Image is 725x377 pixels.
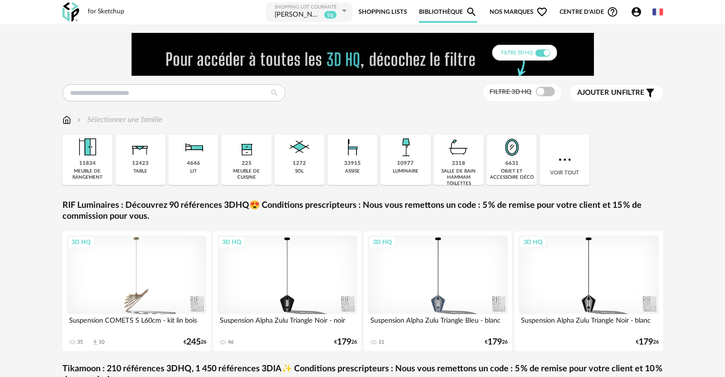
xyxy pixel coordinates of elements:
[514,231,663,351] a: 3D HQ Suspension Alpha Zulu Triangle Noir - blanc €17926
[519,314,659,333] div: Suspension Alpha Zulu Triangle Noir - blanc
[368,236,396,248] div: 3D HQ
[295,168,304,174] div: sol
[218,236,245,248] div: 3D HQ
[485,339,508,346] div: € 26
[490,1,548,23] span: Nos marques
[228,339,234,346] div: 46
[132,33,594,76] img: FILTRE%20HQ%20NEW_V1%20(4).gif
[368,314,508,333] div: Suspension Alpha Zulu Triangle Bleu - blanc
[217,314,357,333] div: Suspension Alpha Zulu Triangle Noir - noir
[452,160,465,167] div: 2318
[293,160,306,167] div: 1272
[653,7,663,17] img: fr
[62,114,71,125] img: svg+xml;base64,PHN2ZyB3aWR0aD0iMTYiIGhlaWdodD0iMTciIHZpZXdCb3g9IjAgMCAxNiAxNyIgZmlsbD0ibm9uZSIgeG...
[466,6,477,18] span: Magnify icon
[536,6,548,18] span: Heart Outline icon
[505,160,519,167] div: 6631
[67,314,207,333] div: Suspension COMETS S L60cm - kit lin bois
[556,151,573,168] img: more.7b13dc1.svg
[132,160,149,167] div: 12423
[397,160,414,167] div: 10977
[184,339,206,346] div: € 26
[490,89,531,95] span: Filtre 3D HQ
[275,4,339,10] div: Shopping List courante
[99,339,104,346] div: 10
[437,168,481,187] div: salle de bain hammam toilettes
[488,339,502,346] span: 179
[74,134,100,160] img: Meuble%20de%20rangement.png
[570,85,663,101] button: Ajouter unfiltre Filter icon
[446,134,471,160] img: Salle%20de%20bain.png
[133,168,147,174] div: table
[345,168,360,174] div: assise
[519,236,547,248] div: 3D HQ
[378,339,384,346] div: 11
[340,134,366,160] img: Assise.png
[644,87,656,99] span: Filter icon
[181,134,206,160] img: Literie.png
[62,2,79,22] img: OXP
[419,1,477,23] a: BibliothèqueMagnify icon
[286,134,312,160] img: Sol.png
[631,6,646,18] span: Account Circle icon
[639,339,653,346] span: 179
[393,168,419,174] div: luminaire
[560,6,618,18] span: Centre d'aideHelp Circle Outline icon
[79,160,96,167] div: 11834
[344,160,361,167] div: 33915
[224,168,268,181] div: meuble de cuisine
[242,160,252,167] div: 225
[77,339,83,346] div: 35
[127,134,153,160] img: Table.png
[67,236,95,248] div: 3D HQ
[358,1,407,23] a: Shopping Lists
[75,114,163,125] div: Sélectionner une famille
[62,200,663,223] a: RIF Luminaires : Découvrez 90 références 3DHQ😍 Conditions prescripteurs : Nous vous remettons un ...
[337,339,351,346] span: 179
[334,339,357,346] div: € 26
[577,89,622,96] span: Ajouter un
[213,231,362,351] a: 3D HQ Suspension Alpha Zulu Triangle Noir - noir 46 €17926
[88,8,124,16] div: for Sketchup
[190,168,197,174] div: lit
[577,88,644,98] span: filtre
[393,134,419,160] img: Luminaire.png
[187,160,200,167] div: 4646
[92,339,99,346] span: Download icon
[62,231,211,351] a: 3D HQ Suspension COMETS S L60cm - kit lin bois 35 Download icon 10 €24526
[364,231,512,351] a: 3D HQ Suspension Alpha Zulu Triangle Bleu - blanc 11 €17926
[499,134,525,160] img: Miroir.png
[65,168,110,181] div: meuble de rangement
[275,10,322,20] div: FORTIN Cécilia & DEGROLARD Jérémy
[186,339,201,346] span: 245
[234,134,259,160] img: Rangement.png
[75,114,83,125] img: svg+xml;base64,PHN2ZyB3aWR0aD0iMTYiIGhlaWdodD0iMTYiIHZpZXdCb3g9IjAgMCAxNiAxNiIgZmlsbD0ibm9uZSIgeG...
[540,134,590,185] div: Voir tout
[631,6,642,18] span: Account Circle icon
[324,10,337,19] sup: 96
[607,6,618,18] span: Help Circle Outline icon
[490,168,534,181] div: objet et accessoire déco
[636,339,659,346] div: € 26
